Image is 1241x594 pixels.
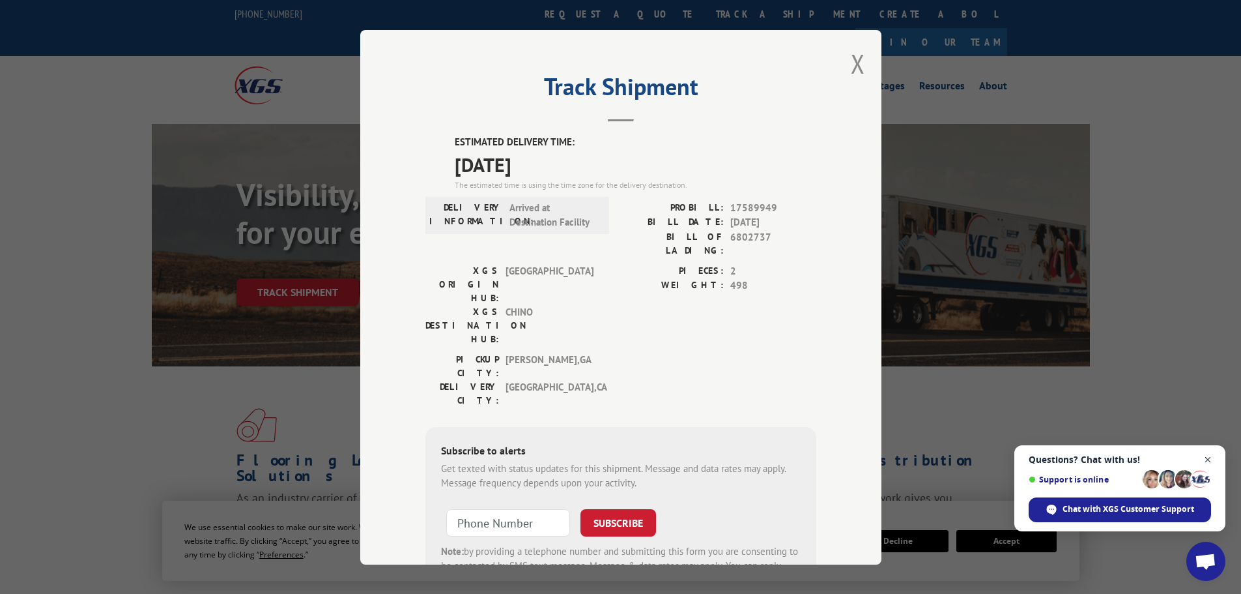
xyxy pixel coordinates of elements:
span: 2 [730,263,816,278]
span: [DATE] [730,215,816,230]
span: [GEOGRAPHIC_DATA] [506,263,593,304]
label: DELIVERY INFORMATION: [429,200,503,230]
button: SUBSCRIBE [580,509,656,536]
span: 498 [730,278,816,293]
span: [PERSON_NAME] , GA [506,352,593,379]
span: Arrived at Destination Facility [509,200,597,230]
label: WEIGHT: [621,278,724,293]
span: Chat with XGS Customer Support [1063,503,1194,515]
label: BILL OF LADING: [621,230,724,257]
label: BILL DATE: [621,215,724,230]
a: Open chat [1186,542,1225,581]
div: The estimated time is using the time zone for the delivery destination. [455,179,816,190]
h2: Track Shipment [425,78,816,102]
label: DELIVERY CITY: [425,379,499,407]
span: 6802737 [730,230,816,257]
span: Chat with XGS Customer Support [1029,497,1211,522]
div: Get texted with status updates for this shipment. Message and data rates may apply. Message frequ... [441,461,801,490]
span: Questions? Chat with us! [1029,454,1211,465]
span: [DATE] [455,149,816,179]
span: 17589949 [730,200,816,215]
div: by providing a telephone number and submitting this form you are consenting to be contacted by SM... [441,544,801,588]
label: XGS DESTINATION HUB: [425,304,499,346]
span: Support is online [1029,475,1138,484]
button: Close modal [851,46,865,81]
label: PICKUP CITY: [425,352,499,379]
label: PROBILL: [621,200,724,215]
span: CHINO [506,304,593,346]
label: PIECES: [621,263,724,278]
span: [GEOGRAPHIC_DATA] , CA [506,379,593,407]
div: Subscribe to alerts [441,442,801,461]
label: XGS ORIGIN HUB: [425,263,499,304]
label: ESTIMATED DELIVERY TIME: [455,135,816,150]
input: Phone Number [446,509,570,536]
strong: Note: [441,544,464,557]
